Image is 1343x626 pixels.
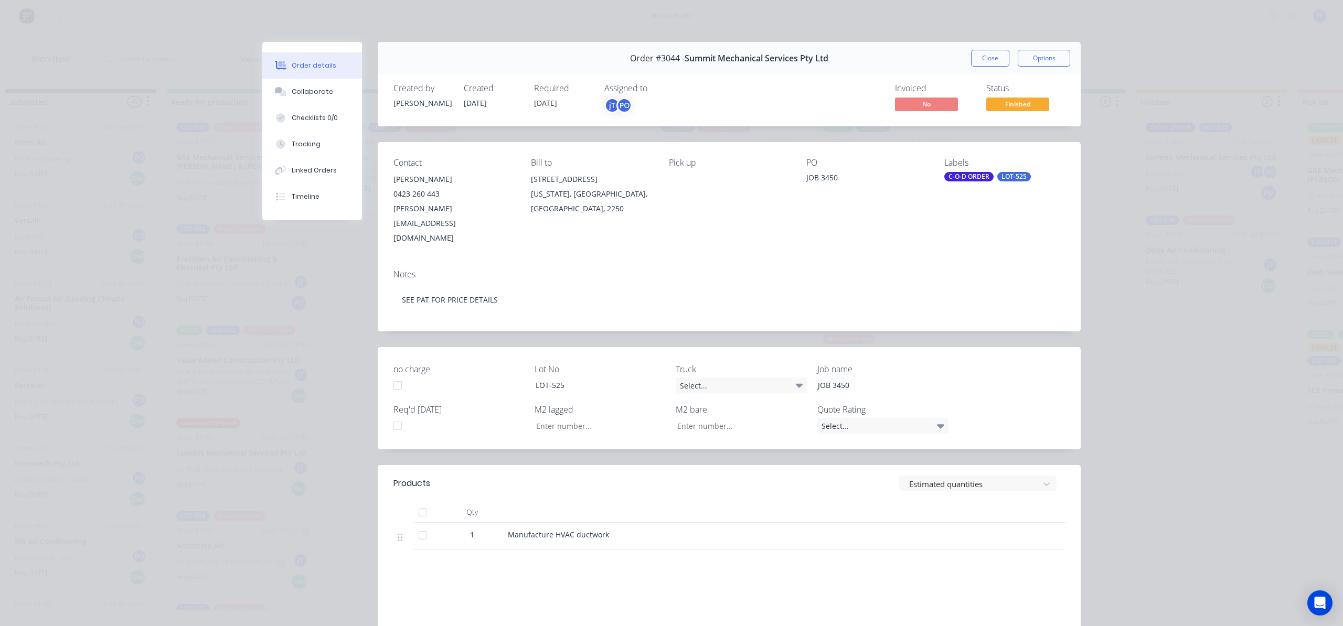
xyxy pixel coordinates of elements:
span: Manufacture HVAC ductwork [508,530,609,539]
div: Tracking [292,139,321,149]
div: Select... [676,377,807,393]
span: 1 [470,529,474,540]
div: Required [534,83,592,93]
div: Invoiced [895,83,974,93]
label: Quote Rating [817,403,948,416]
div: Bill to [531,158,652,168]
div: Contact [393,158,514,168]
div: LOT-525 [527,377,658,393]
label: Lot No [535,363,666,375]
label: no charge [393,363,525,375]
div: Timeline [292,192,319,201]
label: Truck [676,363,807,375]
div: LOT-525 [997,172,1031,181]
button: Finished [986,98,1049,113]
span: Finished [986,98,1049,111]
div: Open Intercom Messenger [1307,590,1333,616]
button: jTPO [604,98,632,113]
div: PO [806,158,927,168]
div: Order details [292,61,336,70]
label: M2 lagged [535,403,666,416]
button: Timeline [262,184,362,210]
input: Enter number... [527,418,666,434]
div: 0423 260 443 [393,187,514,201]
span: [DATE] [534,98,557,108]
span: No [895,98,958,111]
button: Linked Orders [262,157,362,184]
label: Req'd [DATE] [393,403,525,416]
div: JOB 3450 [809,377,941,393]
div: [PERSON_NAME]0423 260 443[PERSON_NAME][EMAIL_ADDRESS][DOMAIN_NAME] [393,172,514,245]
div: Created [464,83,521,93]
input: Enter number... [668,418,807,434]
div: JOB 3450 [806,172,927,187]
div: Pick up [669,158,790,168]
button: Options [1018,50,1070,67]
div: Assigned to [604,83,709,93]
div: Linked Orders [292,166,337,175]
div: [PERSON_NAME][EMAIL_ADDRESS][DOMAIN_NAME] [393,201,514,245]
div: Notes [393,269,1065,279]
div: C-O-D ORDER [944,172,994,181]
button: Close [971,50,1009,67]
div: Labels [944,158,1065,168]
div: Collaborate [292,87,333,96]
button: Tracking [262,131,362,157]
button: Order details [262,52,362,79]
div: [PERSON_NAME] [393,172,514,187]
div: Qty [441,502,504,523]
span: Summit Mechanical Services Pty Ltd [685,53,828,63]
div: jT [604,98,620,113]
div: SEE PAT FOR PRICE DETAILS [393,284,1065,316]
div: [STREET_ADDRESS] [531,172,652,187]
button: Collaborate [262,79,362,105]
div: Checklists 0/0 [292,113,338,123]
span: Order #3044 - [630,53,685,63]
div: Products [393,477,430,490]
div: [US_STATE], [GEOGRAPHIC_DATA], [GEOGRAPHIC_DATA], 2250 [531,187,652,216]
div: [STREET_ADDRESS][US_STATE], [GEOGRAPHIC_DATA], [GEOGRAPHIC_DATA], 2250 [531,172,652,216]
label: M2 bare [676,403,807,416]
span: [DATE] [464,98,487,108]
label: Job name [817,363,948,375]
div: Select... [817,418,948,434]
button: Checklists 0/0 [262,105,362,131]
div: [PERSON_NAME] [393,98,451,109]
div: Status [986,83,1065,93]
div: Created by [393,83,451,93]
div: PO [616,98,632,113]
